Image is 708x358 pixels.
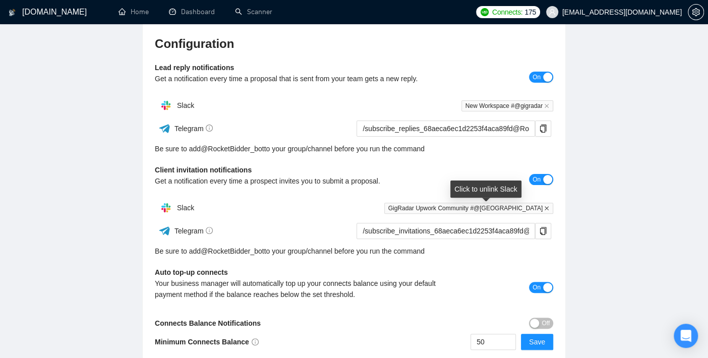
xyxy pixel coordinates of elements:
[158,122,171,135] img: ww3wtPAAAAAElFTkSuQmCC
[536,227,551,235] span: copy
[206,227,213,234] span: info-circle
[155,246,553,257] div: Be sure to add to your group/channel before you run the command
[461,100,553,111] span: New Workspace #@gigradar
[155,319,261,327] b: Connects Balance Notifications
[384,203,553,214] span: GigRadar Upwork Community #@[GEOGRAPHIC_DATA]
[529,336,545,347] span: Save
[688,8,704,16] a: setting
[533,72,541,83] span: On
[521,334,553,350] button: Save
[156,95,176,115] img: hpQkSZIkSZIkSZIkSZIkSZIkSZIkSZIkSZIkSZIkSZIkSZIkSZIkSZIkSZIkSZIkSZIkSZIkSZIkSZIkSZIkSZIkSZIkSZIkS...
[155,338,259,346] b: Minimum Connects Balance
[535,223,551,239] button: copy
[533,174,541,185] span: On
[544,103,549,108] span: close
[524,7,536,18] span: 175
[206,125,213,132] span: info-circle
[252,338,259,345] span: info-circle
[155,268,228,276] b: Auto top-up connects
[177,101,194,109] span: Slack
[492,7,522,18] span: Connects:
[450,181,521,198] div: Click to unlink Slack
[674,324,698,348] div: Open Intercom Messenger
[533,282,541,293] span: On
[481,8,489,16] img: upwork-logo.png
[155,278,454,300] div: Your business manager will automatically top up your connects balance using your default payment ...
[155,64,234,72] b: Lead reply notifications
[9,5,16,21] img: logo
[174,227,213,235] span: Telegram
[155,175,454,187] div: Get a notification every time a prospect invites you to submit a proposal.
[155,73,454,84] div: Get a notification every time a proposal that is sent from your team gets a new reply.
[201,246,264,257] a: @RocketBidder_bot
[174,125,213,133] span: Telegram
[544,206,549,211] span: close
[536,125,551,133] span: copy
[155,166,252,174] b: Client invitation notifications
[119,8,149,16] a: homeHome
[201,143,264,154] a: @RocketBidder_bot
[688,4,704,20] button: setting
[549,9,556,16] span: user
[177,204,194,212] span: Slack
[235,8,272,16] a: searchScanner
[155,143,553,154] div: Be sure to add to your group/channel before you run the command
[535,121,551,137] button: copy
[169,8,215,16] a: dashboardDashboard
[155,36,553,52] h3: Configuration
[158,224,171,237] img: ww3wtPAAAAAElFTkSuQmCC
[542,318,550,329] span: Off
[156,198,176,218] img: hpQkSZIkSZIkSZIkSZIkSZIkSZIkSZIkSZIkSZIkSZIkSZIkSZIkSZIkSZIkSZIkSZIkSZIkSZIkSZIkSZIkSZIkSZIkSZIkS...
